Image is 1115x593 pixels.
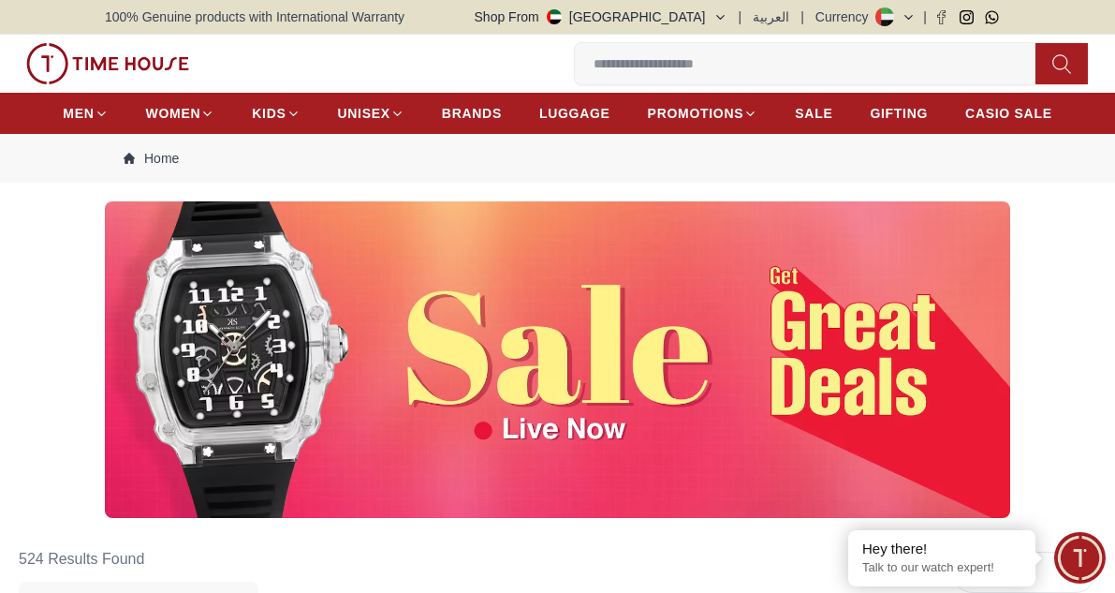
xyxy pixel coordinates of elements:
[63,104,94,123] span: MEN
[985,10,999,24] a: Whatsapp
[815,7,876,26] div: Currency
[146,96,215,130] a: WOMEN
[965,104,1052,123] span: CASIO SALE
[105,7,404,26] span: 100% Genuine products with International Warranty
[547,9,562,24] img: United Arab Emirates
[442,104,502,123] span: BRANDS
[124,149,179,168] a: Home
[795,96,832,130] a: SALE
[960,10,974,24] a: Instagram
[475,7,727,26] button: Shop From[GEOGRAPHIC_DATA]
[252,104,286,123] span: KIDS
[105,134,1010,183] nav: Breadcrumb
[965,96,1052,130] a: CASIO SALE
[648,104,744,123] span: PROMOTIONS
[923,7,927,26] span: |
[338,104,390,123] span: UNISEX
[648,96,758,130] a: PROMOTIONS
[19,537,258,582] h6: 524 Results Found
[795,104,832,123] span: SALE
[870,96,928,130] a: GIFTING
[26,43,189,84] img: ...
[442,96,502,130] a: BRANDS
[252,96,300,130] a: KIDS
[146,104,201,123] span: WOMEN
[934,10,948,24] a: Facebook
[539,96,610,130] a: LUGGAGE
[800,7,804,26] span: |
[862,540,1021,558] div: Hey there!
[870,104,928,123] span: GIFTING
[862,560,1021,576] p: Talk to our watch expert!
[1054,532,1106,584] div: Chat Widget
[539,104,610,123] span: LUGGAGE
[63,96,108,130] a: MEN
[739,7,742,26] span: |
[753,7,789,26] button: العربية
[338,96,404,130] a: UNISEX
[105,201,1010,518] img: ...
